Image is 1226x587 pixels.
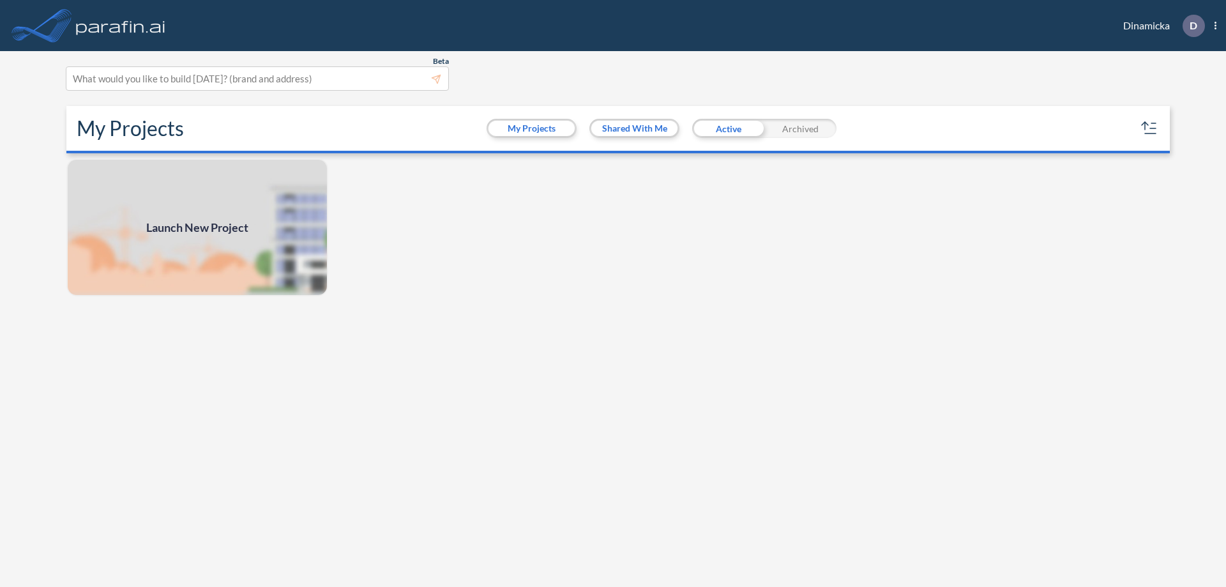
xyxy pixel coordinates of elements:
[488,121,575,136] button: My Projects
[1104,15,1216,37] div: Dinamicka
[591,121,677,136] button: Shared With Me
[73,13,168,38] img: logo
[433,56,449,66] span: Beta
[66,158,328,296] img: add
[77,116,184,141] h2: My Projects
[66,158,328,296] a: Launch New Project
[1139,118,1160,139] button: sort
[764,119,836,138] div: Archived
[146,219,248,236] span: Launch New Project
[1190,20,1197,31] p: D
[692,119,764,138] div: Active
